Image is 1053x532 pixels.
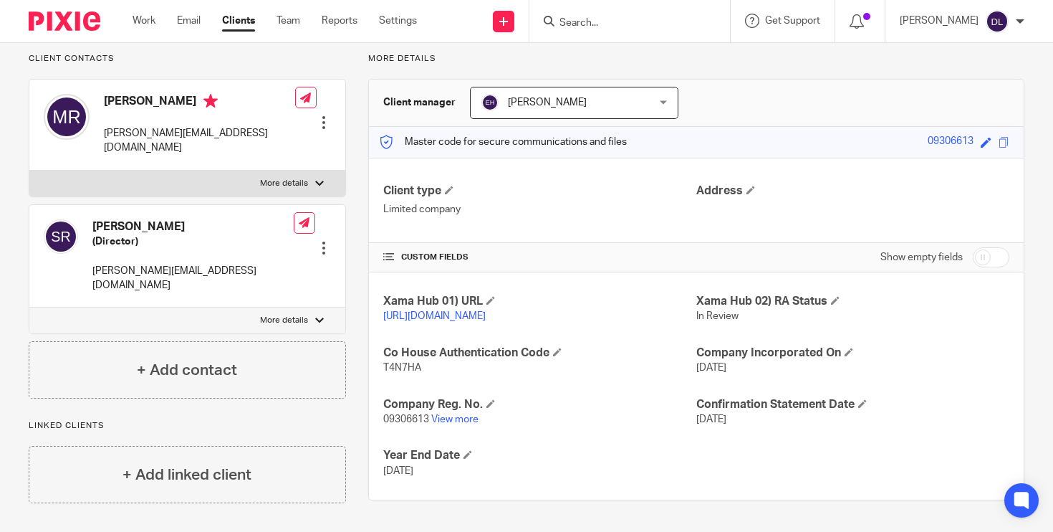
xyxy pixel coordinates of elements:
h4: [PERSON_NAME] [92,219,294,234]
a: Settings [379,14,417,28]
h4: Client type [383,184,696,199]
a: Email [177,14,201,28]
span: [PERSON_NAME] [508,98,587,108]
span: 09306613 [383,414,429,424]
p: Limited company [383,202,696,217]
h4: CUSTOM FIELDS [383,252,696,263]
p: More details [260,315,308,326]
h4: + Add linked client [122,464,251,486]
img: svg%3E [481,94,499,111]
a: [URL][DOMAIN_NAME] [383,311,486,321]
span: [DATE] [383,466,413,476]
h3: Client manager [383,95,456,110]
a: Work [133,14,155,28]
p: Client contacts [29,53,346,65]
img: Pixie [29,11,100,31]
img: svg%3E [44,219,78,254]
h4: Xama Hub 01) URL [383,294,696,309]
img: svg%3E [44,94,90,140]
p: [PERSON_NAME][EMAIL_ADDRESS][DOMAIN_NAME] [92,264,294,293]
a: Clients [222,14,255,28]
span: In Review [696,311,739,321]
div: 09306613 [928,134,973,151]
h4: Confirmation Statement Date [696,397,1009,412]
p: Master code for secure communications and files [380,135,627,149]
p: Linked clients [29,420,346,432]
h4: Company Reg. No. [383,397,696,412]
p: [PERSON_NAME][EMAIL_ADDRESS][DOMAIN_NAME] [104,126,295,156]
a: Reports [322,14,357,28]
h4: [PERSON_NAME] [104,94,295,112]
span: [DATE] [696,363,726,373]
p: More details [260,178,308,189]
span: T4N7HA [383,363,421,373]
span: Get Support [765,16,820,26]
h4: Year End Date [383,448,696,463]
h4: Xama Hub 02) RA Status [696,294,1009,309]
i: Primary [203,94,218,108]
label: Show empty fields [880,250,963,265]
p: More details [368,53,1024,65]
img: svg%3E [986,10,1009,33]
p: [PERSON_NAME] [900,14,979,28]
h5: (Director) [92,234,294,249]
h4: Company Incorporated On [696,346,1009,361]
h4: Co House Authentication Code [383,346,696,361]
span: [DATE] [696,414,726,424]
h4: + Add contact [137,359,237,381]
input: Search [558,17,687,30]
h4: Address [696,184,1009,199]
a: Team [277,14,300,28]
a: View more [431,414,479,424]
